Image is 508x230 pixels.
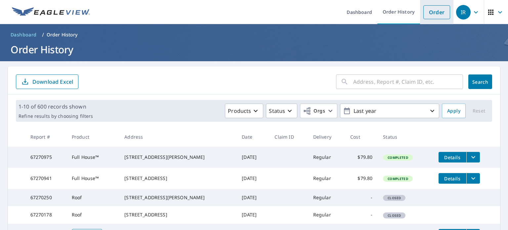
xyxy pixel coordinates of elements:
[351,105,428,117] p: Last year
[474,79,487,85] span: Search
[269,127,308,147] th: Claim ID
[25,168,66,189] td: 67270941
[384,196,405,200] span: Closed
[11,31,37,38] span: Dashboard
[236,189,269,206] td: [DATE]
[66,147,119,168] td: Full House™
[66,168,119,189] td: Full House™
[124,211,231,218] div: [STREET_ADDRESS]
[25,147,66,168] td: 67270975
[439,173,466,184] button: detailsBtn-67270941
[236,206,269,223] td: [DATE]
[442,104,466,118] button: Apply
[19,103,93,111] p: 1-10 of 600 records shown
[228,107,251,115] p: Products
[16,74,78,89] button: Download Excel
[443,175,462,182] span: Details
[66,189,119,206] td: Roof
[345,127,378,147] th: Cost
[384,176,412,181] span: Completed
[345,206,378,223] td: -
[308,147,345,168] td: Regular
[423,5,450,19] a: Order
[66,206,119,223] td: Roof
[42,31,44,39] li: /
[236,147,269,168] td: [DATE]
[378,127,433,147] th: Status
[447,107,460,115] span: Apply
[25,127,66,147] th: Report #
[8,29,500,40] nav: breadcrumb
[8,43,500,56] h1: Order History
[66,127,119,147] th: Product
[456,5,471,20] div: IR
[119,127,236,147] th: Address
[308,189,345,206] td: Regular
[32,78,73,85] p: Download Excel
[300,104,337,118] button: Orgs
[236,168,269,189] td: [DATE]
[25,206,66,223] td: 67270178
[439,152,466,162] button: detailsBtn-67270975
[124,194,231,201] div: [STREET_ADDRESS][PERSON_NAME]
[12,7,90,17] img: EV Logo
[345,189,378,206] td: -
[19,113,93,119] p: Refine results by choosing filters
[124,175,231,182] div: [STREET_ADDRESS]
[124,154,231,161] div: [STREET_ADDRESS][PERSON_NAME]
[308,206,345,223] td: Regular
[384,213,405,218] span: Closed
[443,154,462,161] span: Details
[353,72,463,91] input: Address, Report #, Claim ID, etc.
[384,155,412,160] span: Completed
[47,31,78,38] p: Order History
[266,104,297,118] button: Status
[236,127,269,147] th: Date
[345,168,378,189] td: $79.80
[340,104,439,118] button: Last year
[25,189,66,206] td: 67270250
[466,173,480,184] button: filesDropdownBtn-67270941
[345,147,378,168] td: $79.80
[269,107,285,115] p: Status
[468,74,492,89] button: Search
[225,104,263,118] button: Products
[303,107,325,115] span: Orgs
[466,152,480,162] button: filesDropdownBtn-67270975
[308,127,345,147] th: Delivery
[8,29,39,40] a: Dashboard
[308,168,345,189] td: Regular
